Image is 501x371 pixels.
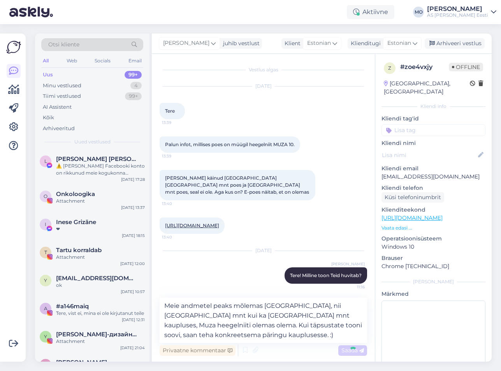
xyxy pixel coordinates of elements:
div: Tere, vist ei, mina ei ole kirjutanut teile [56,310,145,317]
div: [DATE] 13:37 [121,205,145,210]
div: Vestlus algas [160,66,367,73]
a: [PERSON_NAME]AS [PERSON_NAME] Eesti [427,6,496,18]
span: y [44,277,47,283]
p: Kliendi email [381,164,485,173]
div: # zoe4vxjy [400,62,449,72]
span: [PERSON_NAME] [331,261,365,267]
div: Arhiveeritud [43,125,75,132]
p: Vaata edasi ... [381,224,485,231]
div: Arhiveeri vestlus [425,38,485,49]
span: 11:16 [336,284,365,290]
span: y77@list.ru [56,275,137,282]
span: Tere [165,108,175,114]
div: Küsi telefoninumbrit [381,192,444,203]
span: #a146maiq [56,303,89,310]
span: L [44,158,47,164]
div: [DATE] [160,83,367,90]
div: 4 [130,82,142,90]
span: Tere! Milline toon Teid huvitab? [290,272,362,278]
span: 13:39 [162,153,191,159]
div: juhib vestlust [220,39,260,48]
span: Lordo Alder [56,155,137,163]
span: z [388,65,391,71]
p: Chrome [TECHNICAL_ID] [381,262,485,270]
div: Aktiivne [347,5,394,19]
input: Lisa tag [381,124,485,136]
div: 99+ [125,71,142,79]
div: Attachment [56,338,145,345]
div: Kõik [43,114,54,122]
div: [DATE] 10:57 [121,289,145,295]
span: [PERSON_NAME] [163,39,209,48]
div: All [41,56,50,66]
div: Web [65,56,79,66]
div: Socials [93,56,112,66]
span: Uued vestlused [74,138,111,145]
p: Windows 10 [381,243,485,251]
span: Estonian [387,39,411,48]
div: Tiimi vestlused [43,92,81,100]
span: Tartu korraldab [56,247,102,254]
span: Joaquim Jaime Jare [56,359,107,366]
div: [DATE] 21:04 [120,345,145,351]
div: Email [127,56,143,66]
span: [PERSON_NAME] käinud [GEOGRAPHIC_DATA] [GEOGRAPHIC_DATA] mnt poes ja [GEOGRAPHIC_DATA] mnt poes, ... [165,175,309,195]
span: Otsi kliente [48,41,79,49]
div: Kliendi info [381,103,485,110]
span: Onkoloogika [56,191,95,198]
span: 13:40 [162,234,191,240]
div: ok [56,282,145,289]
div: [DATE] 18:15 [122,233,145,238]
p: Klienditeekond [381,206,485,214]
span: Offline [449,63,483,71]
span: Inese Grizāne [56,219,96,226]
span: I [45,221,46,227]
input: Lisa nimi [382,151,476,159]
div: 99+ [125,92,142,100]
div: [DATE] 17:28 [121,177,145,182]
div: Uus [43,71,53,79]
div: AS [PERSON_NAME] Eesti [427,12,488,18]
p: Kliendi telefon [381,184,485,192]
span: O [44,193,47,199]
div: [DATE] 12:00 [120,261,145,267]
span: Yulia Abol портной-дизайнер / rätsep-disainer/ õmblusateljee [56,331,137,338]
div: [DATE] 12:31 [122,317,145,323]
span: 13:39 [162,120,191,125]
span: Y [44,334,47,339]
p: Kliendi tag'id [381,115,485,123]
span: Palun infot, millises poes on müügil heegelniit MUZA 10. [165,141,295,147]
div: AI Assistent [43,103,72,111]
div: Klienditugi [348,39,381,48]
p: Märkmed [381,290,485,298]
div: [PERSON_NAME] [427,6,488,12]
span: 13:40 [162,201,191,207]
div: MO [413,7,424,18]
span: T [44,249,47,255]
a: [URL][DOMAIN_NAME] [165,223,219,228]
a: [URL][DOMAIN_NAME] [381,214,443,221]
span: a [44,306,47,311]
div: Attachment [56,254,145,261]
div: [PERSON_NAME] [381,278,485,285]
p: [EMAIL_ADDRESS][DOMAIN_NAME] [381,173,485,181]
span: Estonian [307,39,331,48]
div: Attachment [56,198,145,205]
div: [GEOGRAPHIC_DATA], [GEOGRAPHIC_DATA] [384,79,470,96]
div: ⚠️ [PERSON_NAME] Facebooki konto on rikkunud meie kogukonna standardeid. Meie süsteem on saanud p... [56,163,145,177]
img: Askly Logo [6,40,21,55]
p: Operatsioonisüsteem [381,235,485,243]
p: Brauser [381,254,485,262]
div: ❤ [56,226,145,233]
div: [DATE] [160,247,367,254]
div: Klient [281,39,301,48]
div: Minu vestlused [43,82,81,90]
p: Kliendi nimi [381,139,485,147]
